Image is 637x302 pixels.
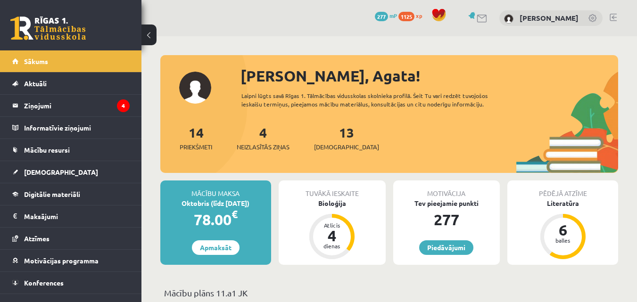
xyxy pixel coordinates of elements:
[507,198,618,208] div: Literatūra
[279,198,386,208] div: Bioloģija
[24,117,130,139] legend: Informatīvie ziņojumi
[24,278,64,287] span: Konferences
[12,50,130,72] a: Sākums
[504,14,513,24] img: Agata Kapisterņicka
[375,12,397,19] a: 277 mP
[237,124,290,152] a: 4Neizlasītās ziņas
[318,222,346,228] div: Atlicis
[24,190,80,198] span: Digitālie materiāli
[12,139,130,161] a: Mācību resursi
[549,222,577,237] div: 6
[24,79,47,88] span: Aktuāli
[393,208,500,231] div: 277
[393,180,500,198] div: Motivācija
[393,198,500,208] div: Tev pieejamie punkti
[314,142,379,152] span: [DEMOGRAPHIC_DATA]
[12,250,130,271] a: Motivācijas programma
[279,180,386,198] div: Tuvākā ieskaite
[164,286,614,299] p: Mācību plāns 11.a1 JK
[12,183,130,205] a: Digitālie materiāli
[24,95,130,116] legend: Ziņojumi
[10,16,86,40] a: Rīgas 1. Tālmācības vidusskola
[318,243,346,249] div: dienas
[398,12,427,19] a: 1125 xp
[24,57,48,65] span: Sākums
[12,95,130,116] a: Ziņojumi4
[12,117,130,139] a: Informatīvie ziņojumi
[507,198,618,261] a: Literatūra 6 balles
[416,12,422,19] span: xp
[12,228,130,249] a: Atzīmes
[160,180,271,198] div: Mācību maksa
[12,161,130,183] a: [DEMOGRAPHIC_DATA]
[398,12,414,21] span: 1125
[24,256,99,265] span: Motivācijas programma
[160,198,271,208] div: Oktobris (līdz [DATE])
[24,168,98,176] span: [DEMOGRAPHIC_DATA]
[24,205,130,227] legend: Maksājumi
[507,180,618,198] div: Pēdējā atzīme
[419,240,473,255] a: Piedāvājumi
[117,99,130,112] i: 4
[314,124,379,152] a: 13[DEMOGRAPHIC_DATA]
[24,146,70,154] span: Mācību resursi
[375,12,388,21] span: 277
[232,207,238,221] span: €
[318,228,346,243] div: 4
[237,142,290,152] span: Neizlasītās ziņas
[12,73,130,94] a: Aktuāli
[389,12,397,19] span: mP
[180,124,212,152] a: 14Priekšmeti
[24,234,50,243] span: Atzīmes
[12,272,130,294] a: Konferences
[240,65,618,87] div: [PERSON_NAME], Agata!
[180,142,212,152] span: Priekšmeti
[192,240,240,255] a: Apmaksāt
[279,198,386,261] a: Bioloģija Atlicis 4 dienas
[549,237,577,243] div: balles
[241,91,516,108] div: Laipni lūgts savā Rīgas 1. Tālmācības vidusskolas skolnieka profilā. Šeit Tu vari redzēt tuvojošo...
[520,13,579,23] a: [PERSON_NAME]
[160,208,271,231] div: 78.00
[12,205,130,227] a: Maksājumi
